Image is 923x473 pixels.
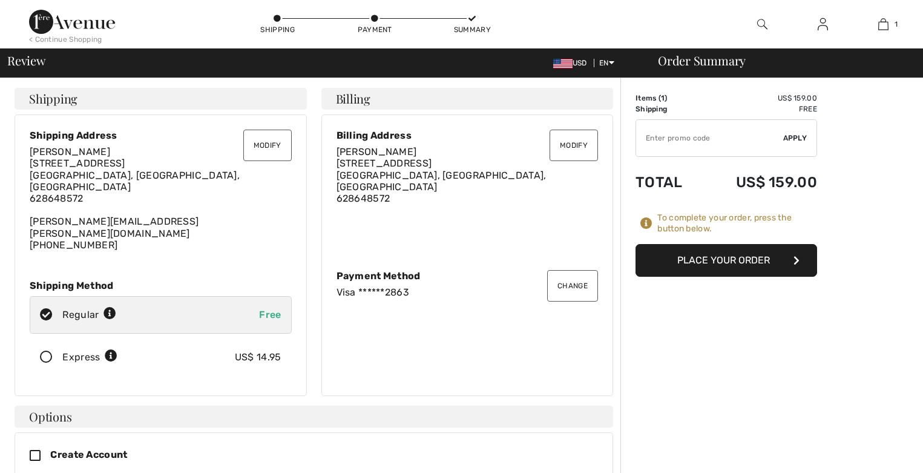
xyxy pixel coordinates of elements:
[599,59,614,67] span: EN
[636,244,817,277] button: Place Your Order
[337,157,547,204] span: [STREET_ADDRESS] [GEOGRAPHIC_DATA], [GEOGRAPHIC_DATA], [GEOGRAPHIC_DATA] 628648572
[702,162,817,203] td: US$ 159.00
[853,17,913,31] a: 1
[30,146,292,251] div: [PERSON_NAME][EMAIL_ADDRESS][PERSON_NAME][DOMAIN_NAME] [PHONE_NUMBER]
[702,104,817,114] td: Free
[553,59,573,68] img: US Dollar
[636,162,702,203] td: Total
[235,350,281,365] div: US$ 14.95
[818,17,828,31] img: My Info
[636,120,783,156] input: Promo code
[30,146,110,157] span: [PERSON_NAME]
[260,24,296,35] div: Shipping
[15,406,613,428] h4: Options
[30,130,292,141] div: Shipping Address
[895,19,898,30] span: 1
[661,94,665,102] span: 1
[29,34,102,45] div: < Continue Shopping
[30,157,240,204] span: [STREET_ADDRESS] [GEOGRAPHIC_DATA], [GEOGRAPHIC_DATA], [GEOGRAPHIC_DATA] 628648572
[29,10,115,34] img: 1ère Avenue
[29,93,77,105] span: Shipping
[62,308,116,322] div: Regular
[553,59,592,67] span: USD
[636,104,702,114] td: Shipping
[550,130,598,161] button: Modify
[636,93,702,104] td: Items ( )
[337,270,599,282] div: Payment Method
[259,309,281,320] span: Free
[808,17,838,32] a: Sign In
[454,24,490,35] div: Summary
[547,270,598,302] button: Change
[878,17,889,31] img: My Bag
[702,93,817,104] td: US$ 159.00
[757,17,767,31] img: search the website
[336,93,370,105] span: Billing
[50,449,127,460] span: Create Account
[657,213,817,234] div: To complete your order, press the button below.
[356,24,393,35] div: Payment
[30,280,292,291] div: Shipping Method
[337,130,599,141] div: Billing Address
[243,130,292,161] button: Modify
[337,146,417,157] span: [PERSON_NAME]
[62,350,117,365] div: Express
[783,133,807,144] span: Apply
[7,55,45,67] span: Review
[643,55,916,67] div: Order Summary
